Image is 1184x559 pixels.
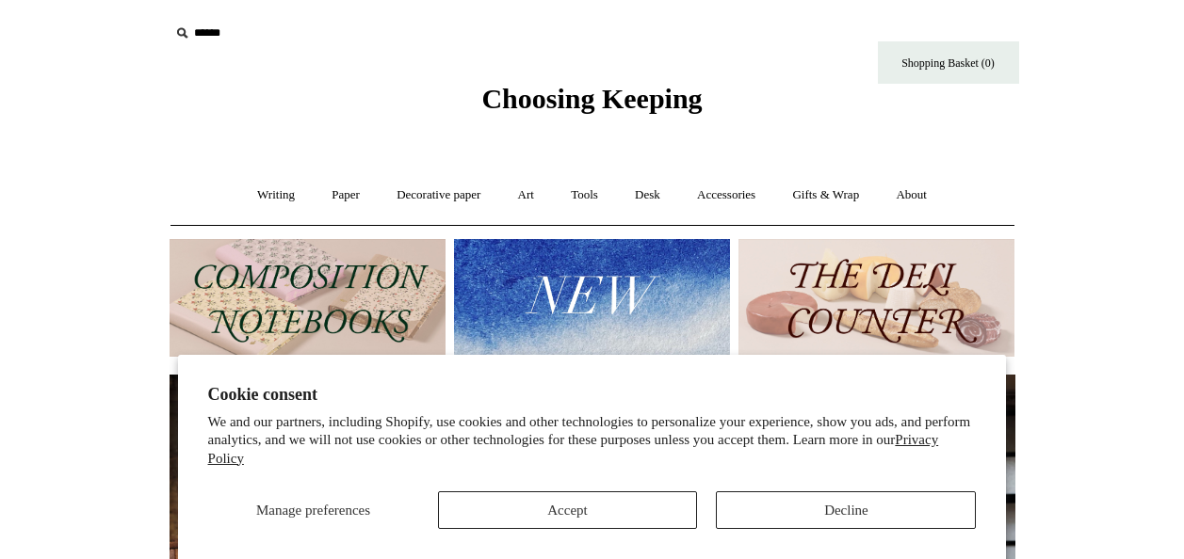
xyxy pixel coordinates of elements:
[554,170,615,220] a: Tools
[380,170,497,220] a: Decorative paper
[454,239,730,357] img: New.jpg__PID:f73bdf93-380a-4a35-bcfe-7823039498e1
[256,503,370,518] span: Manage preferences
[775,170,876,220] a: Gifts & Wrap
[501,170,551,220] a: Art
[208,432,939,466] a: Privacy Policy
[481,83,702,114] span: Choosing Keeping
[879,170,944,220] a: About
[680,170,772,220] a: Accessories
[738,239,1014,357] img: The Deli Counter
[878,41,1019,84] a: Shopping Basket (0)
[618,170,677,220] a: Desk
[315,170,377,220] a: Paper
[716,491,976,529] button: Decline
[240,170,312,220] a: Writing
[208,385,977,405] h2: Cookie consent
[208,491,419,529] button: Manage preferences
[481,98,702,111] a: Choosing Keeping
[170,239,446,357] img: 202302 Composition ledgers.jpg__PID:69722ee6-fa44-49dd-a067-31375e5d54ec
[208,413,977,469] p: We and our partners, including Shopify, use cookies and other technologies to personalize your ex...
[438,491,698,529] button: Accept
